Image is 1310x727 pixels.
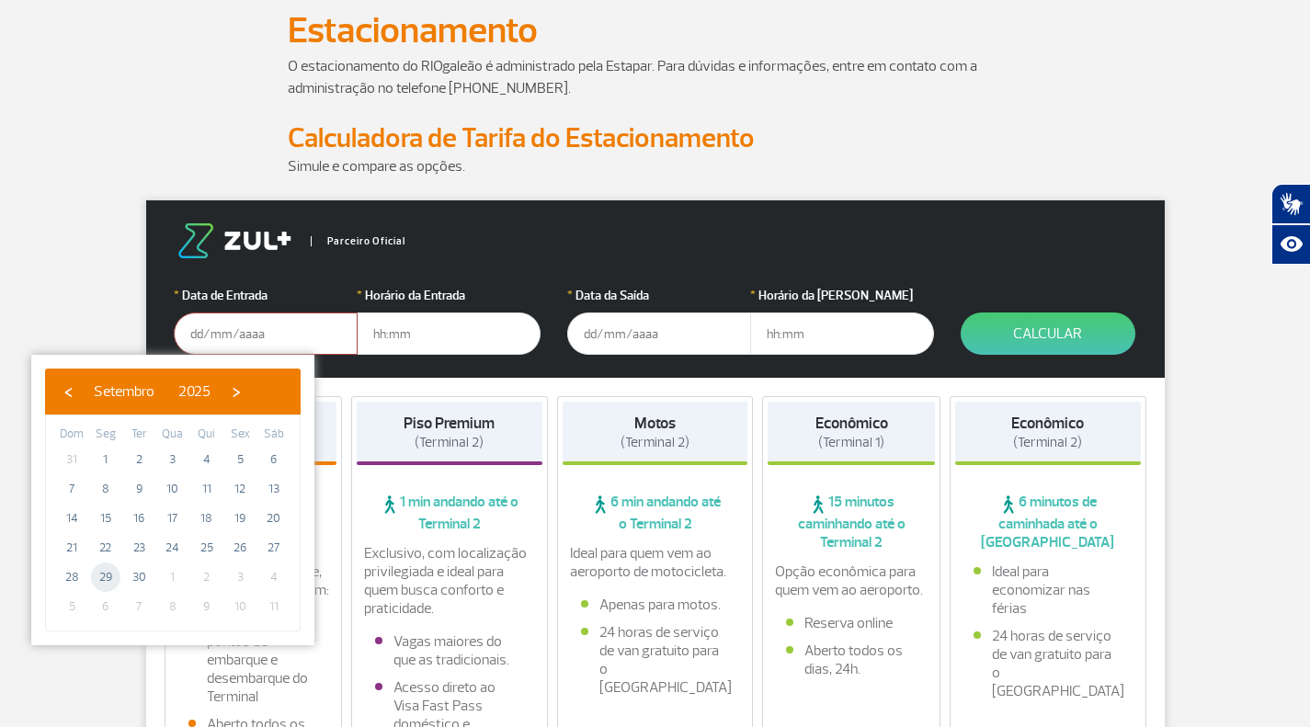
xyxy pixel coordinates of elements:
span: 4 [192,445,222,474]
bs-datepicker-navigation-view: ​ ​ ​ [54,380,250,398]
label: Data de Entrada [174,286,358,305]
li: Reserva online [786,614,917,632]
label: Horário da Entrada [357,286,541,305]
input: dd/mm/aaaa [174,312,358,355]
th: weekday [256,425,290,445]
span: 23 [124,533,154,562]
button: › [222,378,250,405]
strong: Motos [634,414,676,433]
img: logo-zul.png [174,223,295,258]
button: 2025 [166,378,222,405]
button: Abrir recursos assistivos. [1271,224,1310,265]
span: 14 [57,504,86,533]
button: Abrir tradutor de língua de sinais. [1271,184,1310,224]
span: 8 [91,474,120,504]
label: Data da Saída [567,286,751,305]
span: 9 [192,592,222,621]
span: 2025 [178,382,211,401]
th: weekday [89,425,123,445]
th: weekday [223,425,257,445]
input: hh:mm [357,312,541,355]
bs-datepicker-container: calendar [31,355,314,645]
span: (Terminal 2) [621,434,689,451]
span: 10 [158,474,188,504]
span: 28 [57,562,86,592]
th: weekday [156,425,190,445]
span: 8 [158,592,188,621]
span: 6 min andando até o Terminal 2 [563,493,748,533]
span: 12 [225,474,255,504]
button: Calcular [961,312,1135,355]
span: 6 [91,592,120,621]
span: 16 [124,504,154,533]
span: 7 [57,474,86,504]
span: 15 minutos caminhando até o Terminal 2 [768,493,935,551]
span: 9 [124,474,154,504]
span: 22 [91,533,120,562]
li: Apenas para motos. [581,596,730,614]
span: 6 [259,445,289,474]
div: Plugin de acessibilidade da Hand Talk. [1271,184,1310,265]
span: 1 [158,562,188,592]
span: 3 [225,562,255,592]
span: 7 [124,592,154,621]
li: Fácil acesso aos pontos de embarque e desembarque do Terminal [188,614,319,706]
span: 27 [259,533,289,562]
p: O estacionamento do RIOgaleão é administrado pela Estapar. Para dúvidas e informações, entre em c... [288,55,1023,99]
p: Exclusivo, com localização privilegiada e ideal para quem busca conforto e praticidade. [364,544,535,618]
button: Setembro [82,378,166,405]
span: 17 [158,504,188,533]
p: Simule e compare as opções. [288,155,1023,177]
span: 13 [259,474,289,504]
span: 11 [259,592,289,621]
strong: Piso Premium [404,414,495,433]
span: 21 [57,533,86,562]
li: Aberto todos os dias, 24h. [786,642,917,678]
span: 15 [91,504,120,533]
span: 24 [158,533,188,562]
li: 24 horas de serviço de van gratuito para o [GEOGRAPHIC_DATA] [974,627,1122,700]
span: 11 [192,474,222,504]
input: dd/mm/aaaa [567,312,751,355]
span: 18 [192,504,222,533]
strong: Econômico [1011,414,1084,433]
span: Parceiro Oficial [311,236,405,246]
span: (Terminal 1) [818,434,884,451]
p: Ideal para quem vem ao aeroporto de motocicleta. [570,544,741,581]
span: (Terminal 2) [415,434,484,451]
th: weekday [189,425,223,445]
span: 6 minutos de caminhada até o [GEOGRAPHIC_DATA] [955,493,1141,551]
span: 25 [192,533,222,562]
input: hh:mm [750,312,934,355]
span: 29 [91,562,120,592]
li: 24 horas de serviço de van gratuito para o [GEOGRAPHIC_DATA] [581,623,730,697]
p: Opção econômica para quem vem ao aeroporto. [775,562,928,599]
strong: Econômico [815,414,888,433]
span: (Terminal 2) [1013,434,1082,451]
span: 20 [259,504,289,533]
span: 26 [225,533,255,562]
span: 5 [57,592,86,621]
span: 10 [225,592,255,621]
span: 30 [124,562,154,592]
h1: Estacionamento [288,15,1023,46]
li: Vagas maiores do que as tradicionais. [375,632,524,669]
span: 31 [57,445,86,474]
th: weekday [55,425,89,445]
li: Ideal para economizar nas férias [974,562,1122,618]
label: Horário da [PERSON_NAME] [750,286,934,305]
span: Setembro [94,382,154,401]
button: ‹ [54,378,82,405]
span: 4 [259,562,289,592]
span: 3 [158,445,188,474]
span: 5 [225,445,255,474]
span: 1 [91,445,120,474]
span: 2 [192,562,222,592]
span: 1 min andando até o Terminal 2 [357,493,542,533]
h2: Calculadora de Tarifa do Estacionamento [288,121,1023,155]
span: 2 [124,445,154,474]
th: weekday [122,425,156,445]
span: 19 [225,504,255,533]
